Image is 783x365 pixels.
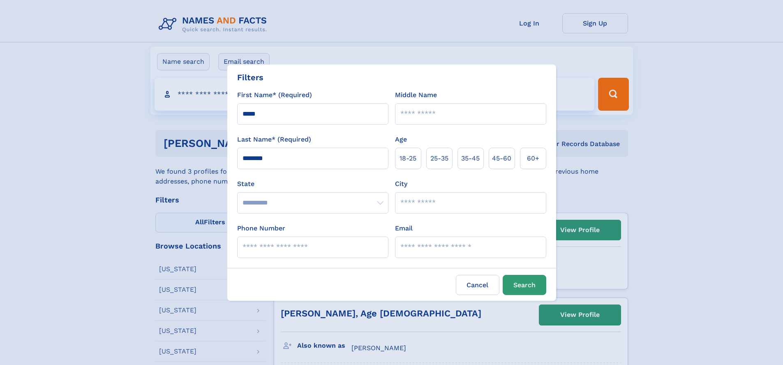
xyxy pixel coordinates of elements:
label: Middle Name [395,90,437,100]
span: 35‑45 [461,153,480,163]
span: 60+ [527,153,539,163]
div: Filters [237,71,263,84]
label: City [395,179,407,189]
label: State [237,179,388,189]
label: Age [395,135,407,144]
label: Cancel [456,275,499,295]
span: 18‑25 [400,153,416,163]
label: Last Name* (Required) [237,135,311,144]
label: Email [395,223,413,233]
span: 25‑35 [430,153,448,163]
label: First Name* (Required) [237,90,312,100]
label: Phone Number [237,223,285,233]
span: 45‑60 [492,153,511,163]
button: Search [503,275,546,295]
